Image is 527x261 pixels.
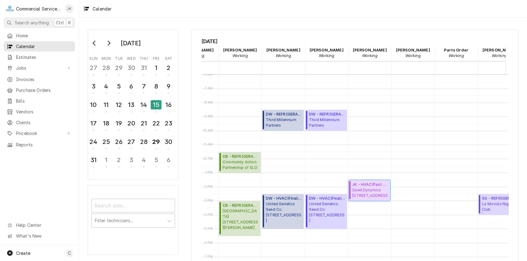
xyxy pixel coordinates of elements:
div: Calendar Filters [88,185,178,255]
span: Create [16,251,30,256]
a: Go to Jobs [4,63,75,73]
span: CB - REFRIGERATION ( Finalized ) [223,203,259,208]
div: 14 [139,100,148,109]
span: Third Millennium Partners SJO - Amenity Center / [STREET_ADDRESS][PERSON_NAME][PERSON_NAME][PERSO... [309,117,345,129]
a: Go to Help Center [4,220,75,230]
div: 24 [89,137,98,146]
div: Calendar Day Picker [88,30,178,180]
em: Working [491,53,507,58]
div: SG - REFRIGERATION(Finalized)La Movida Night Club[STREET_ADDRESS] [478,194,521,215]
span: Home [16,32,72,39]
em: Working [319,53,334,58]
div: 18 [101,119,111,128]
div: 31 [139,63,148,72]
span: Pricebook [16,130,63,137]
div: Mark Mottau - Working [391,45,435,61]
span: [DATE] [202,37,508,45]
div: 5 [151,155,161,165]
em: Working [232,53,248,58]
a: Home [4,31,75,41]
span: Search anything [15,19,49,26]
a: Reports [4,140,75,150]
div: 3 [127,155,136,165]
div: [Service] CB - REFRIGERATION Spring Grove School 500 Spring Grove Rd., Hollister, CA 95023 ID: JO... [219,201,261,236]
span: United Genetics Seed Co. [STREET_ADDRESS] [309,201,345,223]
a: Calendar [4,41,75,51]
div: Commercial Service Co.'s Avatar [6,4,14,13]
a: Invoices [4,74,75,84]
span: What's New [16,233,71,239]
div: 23 [164,119,173,128]
span: Calendar [16,43,72,50]
div: 1 [151,63,161,72]
div: Joey Gallegos - Working [305,45,348,61]
span: 3 PM [203,198,215,203]
div: 1 [101,155,111,165]
span: 8 AM [203,100,215,105]
div: JK [65,4,73,13]
div: 6 [127,82,136,91]
span: Community Action Partnership of SLO [PERSON_NAME] Verde Migrant Headstart / [STREET_ADDRESS] [223,159,259,171]
th: Saturday [162,54,175,61]
th: Friday [150,54,162,61]
em: Working [448,53,464,58]
div: 19 [114,119,124,128]
span: Invoices [16,76,72,83]
div: 22 [151,119,161,128]
th: Wednesday [125,54,137,61]
div: Commercial Service Co. [16,6,61,12]
span: DW - REFRIGERATION ( Uninvoiced ) [266,112,302,117]
div: 9 [164,82,173,91]
div: [DATE] [118,38,143,48]
strong: [PERSON_NAME] [353,48,387,52]
div: Sebastian Gomez - Working [478,45,521,61]
span: Estimates [16,54,72,60]
span: Help Center [16,222,71,228]
span: 6 AM [203,72,215,77]
a: Purchase Orders [4,85,75,95]
strong: [PERSON_NAME] [266,48,300,52]
div: John Key's Avatar [65,4,73,13]
span: Reports [16,141,72,148]
span: 4 PM [203,212,215,217]
div: 31 [89,155,98,165]
div: 27 [127,137,136,146]
div: 4 [101,82,111,91]
div: 26 [114,137,124,146]
div: 6 [164,155,173,165]
span: CB - REFRIGERATION ( Finalized ) [223,154,259,159]
a: Bills [4,96,75,106]
span: SG - REFRIGERATION ( Finalized ) [482,196,518,201]
span: Ctrl [56,19,64,26]
div: Calendar Filters [91,193,175,234]
span: 11 AM [203,142,215,147]
div: 12 [114,100,124,109]
div: 8 [151,82,161,91]
span: K [68,19,71,26]
span: 1 PM [204,170,215,175]
div: [Service] DW - REFRIGERATION Third Millennium Partners SJO - Amenity Center / 2275 Aaron Ct, San ... [305,110,347,131]
div: 29 [151,137,161,146]
span: DW - HVAC ( Finalized ) [309,196,345,201]
div: 27 [89,63,98,72]
a: Estimates [4,52,75,62]
div: [Service] SG - REFRIGERATION La Movida Night Club 816 E Alisal St, Salinas, CA 93905 ID: JOB-9215... [478,194,521,215]
span: DW - REFRIGERATION ( Uninvoiced ) [309,112,345,117]
strong: [PERSON_NAME] [482,48,516,52]
strong: [PERSON_NAME] [309,48,343,52]
div: 25 [101,137,111,146]
span: [GEOGRAPHIC_DATA] [STREET_ADDRESS][PERSON_NAME] [223,208,259,230]
em: Working [362,53,377,58]
span: 12 PM [202,156,215,161]
div: 3 [89,82,98,91]
span: 2 PM [203,184,215,189]
div: 29 [114,63,124,72]
div: DW - REFRIGERATION(Uninvoiced)Third Millennium PartnersSJO - Amenity Center / [STREET_ADDRESS][PE... [305,110,347,131]
span: Jobs [16,65,63,71]
span: DW - HVAC ( Finalized ) [266,196,302,201]
span: 7 AM [203,86,215,91]
strong: [PERSON_NAME] [396,48,430,52]
div: 13 [127,100,136,109]
em: Working [275,53,291,58]
span: 9 AM [203,114,215,119]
